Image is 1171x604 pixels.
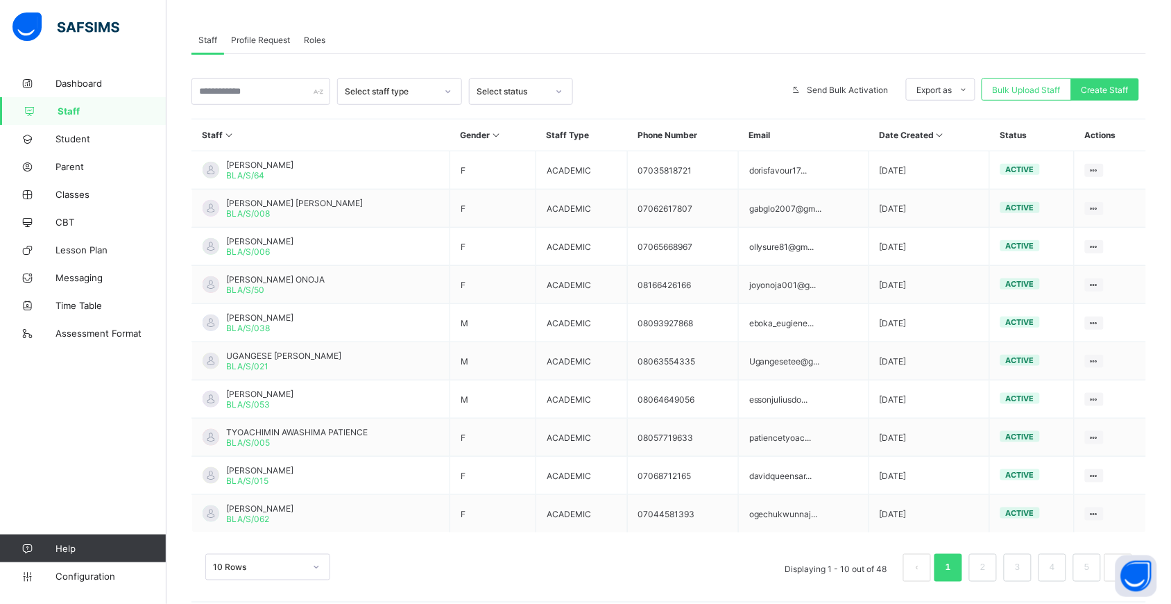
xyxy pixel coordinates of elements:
[536,151,627,190] td: ACADEMIC
[627,457,738,495] td: 07068712165
[934,130,946,140] i: Sort in Ascending Order
[450,190,536,228] td: F
[1104,554,1132,582] li: 下一页
[627,151,738,190] td: 07035818721
[226,351,341,361] span: UGANGESE [PERSON_NAME]
[226,274,325,285] span: [PERSON_NAME] ONOJA
[55,133,166,144] span: Student
[627,266,738,304] td: 08166426166
[198,35,217,45] span: Staff
[869,228,990,266] td: [DATE]
[226,198,363,208] span: [PERSON_NAME] [PERSON_NAME]
[55,189,166,200] span: Classes
[1006,279,1034,289] span: active
[869,419,990,457] td: [DATE]
[536,304,627,342] td: ACADEMIC
[869,342,990,380] td: [DATE]
[1006,470,1034,480] span: active
[976,559,989,577] a: 2
[450,457,536,495] td: F
[12,12,119,42] img: safsims
[917,85,952,95] span: Export as
[869,304,990,342] td: [DATE]
[536,266,627,304] td: ACADEMIC
[1006,203,1034,212] span: active
[536,190,627,228] td: ACADEMIC
[1004,554,1032,582] li: 3
[869,119,990,151] th: Date Created
[226,514,269,524] span: BLA/S/062
[627,419,738,457] td: 08057719633
[1045,559,1059,577] a: 4
[55,244,166,255] span: Lesson Plan
[450,304,536,342] td: M
[58,106,166,117] span: Staff
[1011,559,1024,577] a: 3
[1006,165,1034,174] span: active
[738,266,869,304] td: joyonoja001@g...
[1038,554,1066,582] li: 4
[536,119,627,151] th: Staff Type
[903,554,931,582] button: prev page
[231,35,290,45] span: Profile Request
[1104,554,1132,582] button: next page
[536,228,627,266] td: ACADEMIC
[627,228,738,266] td: 07065668967
[55,78,166,89] span: Dashboard
[627,342,738,380] td: 08063554335
[226,427,368,437] span: TYOACHIMIN AWASHIMA PATIENCE
[226,476,268,486] span: BLA/S/015
[627,119,738,151] th: Phone Number
[223,130,235,140] i: Sort in Ascending Order
[869,151,990,190] td: [DATE]
[55,571,166,582] span: Configuration
[226,170,264,181] span: BLA/S/64
[869,266,990,304] td: [DATE]
[536,380,627,419] td: ACADEMIC
[477,87,547,97] div: Select status
[738,380,869,419] td: essonjuliusdo...
[738,342,869,380] td: Ugangesetee@g...
[55,161,166,172] span: Parent
[226,389,293,399] span: [PERSON_NAME]
[1006,241,1034,251] span: active
[450,266,536,304] td: F
[1006,508,1034,518] span: active
[450,228,536,266] td: F
[304,35,325,45] span: Roles
[1006,317,1034,327] span: active
[738,419,869,457] td: patiencetyoac...
[969,554,997,582] li: 2
[213,562,305,573] div: 10 Rows
[993,85,1061,95] span: Bulk Upload Staff
[1006,394,1034,403] span: active
[536,457,627,495] td: ACADEMIC
[738,228,869,266] td: ollysure81@gm...
[869,190,990,228] td: [DATE]
[55,328,166,339] span: Assessment Format
[345,87,436,97] div: Select staff type
[775,554,898,582] li: Displaying 1 - 10 out of 48
[55,543,166,554] span: Help
[1074,119,1146,151] th: Actions
[903,554,931,582] li: 上一页
[869,495,990,533] td: [DATE]
[450,119,536,151] th: Gender
[450,342,536,380] td: M
[226,160,293,170] span: [PERSON_NAME]
[627,495,738,533] td: 07044581393
[1006,355,1034,365] span: active
[934,554,962,582] li: 1
[627,380,738,419] td: 08064649056
[1006,432,1034,442] span: active
[738,190,869,228] td: gabglo2007@gm...
[1082,85,1129,95] span: Create Staff
[536,342,627,380] td: ACADEMIC
[536,419,627,457] td: ACADEMIC
[450,495,536,533] td: F
[869,380,990,419] td: [DATE]
[738,151,869,190] td: dorisfavour17...
[738,304,869,342] td: eboka_eugiene...
[536,495,627,533] td: ACADEMIC
[226,465,293,476] span: [PERSON_NAME]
